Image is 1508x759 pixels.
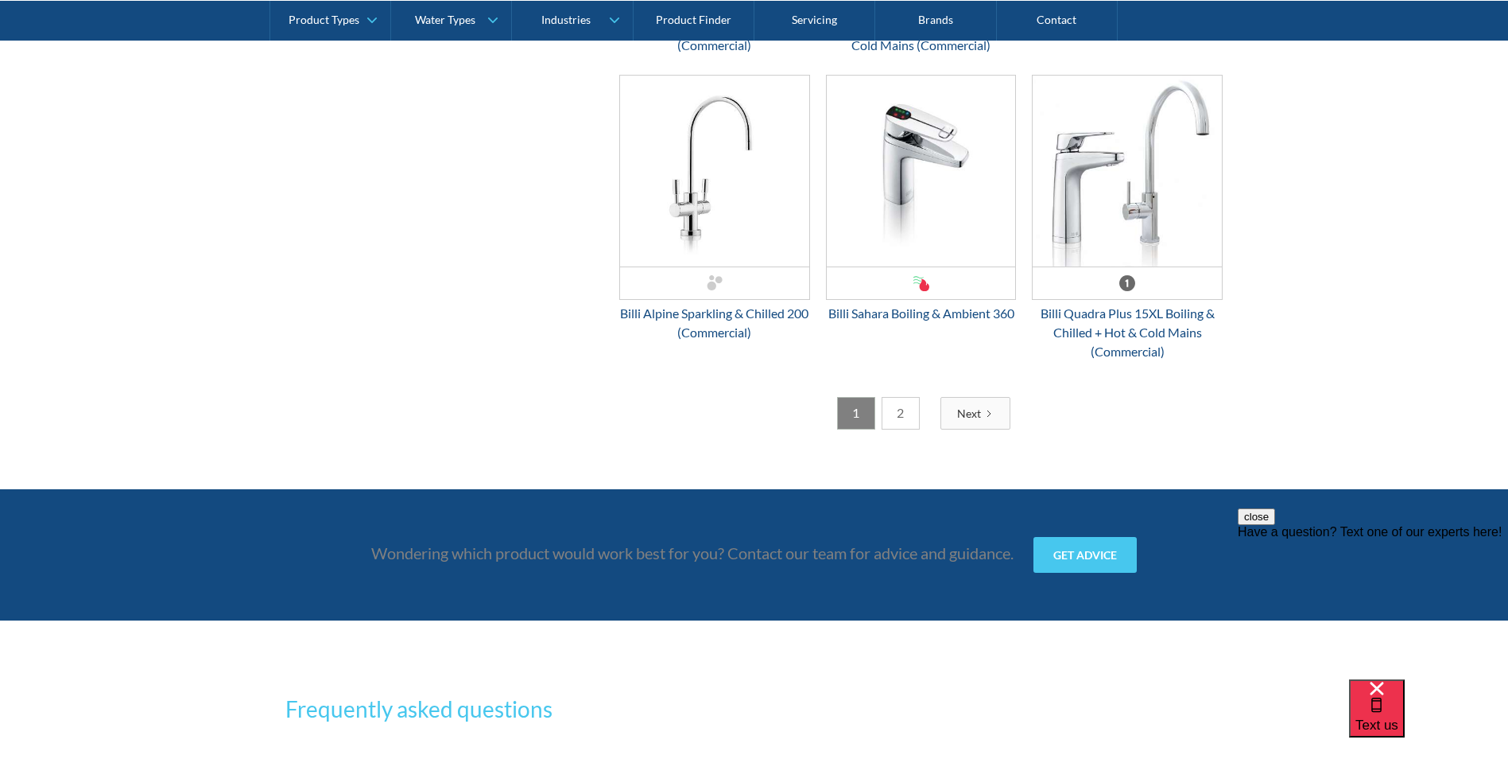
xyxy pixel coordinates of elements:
[1032,304,1223,361] div: Billi Quadra Plus 15XL Boiling & Chilled + Hot & Cold Mains (Commercial)
[957,405,981,422] div: Next
[826,304,1017,323] div: Billi Sahara Boiling & Ambient 360
[1033,76,1222,267] img: Billi Quadra Plus 15XL Boiling & Chilled + Hot & Cold Mains (Commercial)
[371,541,1014,565] p: Wondering which product would work best for you? Contact our team for advice and guidance.
[882,397,920,430] a: 2
[1349,679,1508,759] iframe: podium webchat widget bubble
[1033,537,1137,573] a: Get advice
[1032,75,1223,361] a: Billi Quadra Plus 15XL Boiling & Chilled + Hot & Cold Mains (Commercial)Billi Quadra Plus 15XL Bo...
[541,13,591,26] div: Industries
[940,397,1010,430] a: Next Page
[289,13,359,26] div: Product Types
[1238,508,1508,699] iframe: podium webchat widget prompt
[619,304,810,342] div: Billi Alpine Sparkling & Chilled 200 (Commercial)
[285,692,1223,726] h3: Frequently asked questions
[826,75,1017,323] a: Billi Sahara Boiling & Ambient 360Billi Sahara Boiling & Ambient 360
[415,13,475,26] div: Water Types
[619,75,810,342] a: Billi Alpine Sparkling & Chilled 200 (Commercial)Billi Alpine Sparkling & Chilled 200 (Commercial)
[837,397,875,430] a: 1
[827,76,1016,267] img: Billi Sahara Boiling & Ambient 360
[619,397,1223,430] div: List
[620,76,809,267] img: Billi Alpine Sparkling & Chilled 200 (Commercial)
